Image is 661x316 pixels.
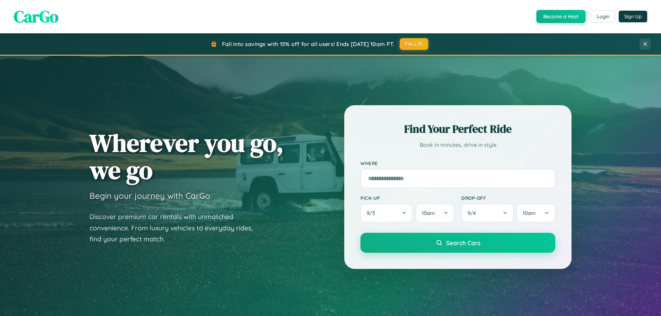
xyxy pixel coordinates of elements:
[619,11,647,22] button: Sign Up
[90,211,262,245] p: Discover premium car rentals with unmatched convenience. From luxury vehicles to everyday rides, ...
[90,190,210,201] h3: Begin your journey with CarGo
[461,195,555,201] label: Drop-off
[400,38,429,50] button: FALL15
[416,204,454,222] button: 10am
[14,5,59,28] span: CarGo
[422,210,435,216] span: 10am
[468,210,479,216] span: 9 / 4
[360,195,454,201] label: Pick-up
[367,210,378,216] span: 9 / 3
[90,129,284,184] h1: Wherever you go, we go
[516,204,555,222] button: 10am
[360,160,555,166] label: Where
[523,210,536,216] span: 10am
[360,204,413,222] button: 9/3
[536,10,586,23] button: Become a Host
[446,239,480,247] span: Search Cars
[591,10,615,23] button: Login
[360,233,555,253] button: Search Cars
[360,140,555,150] p: Book in minutes, drive in style
[461,204,514,222] button: 9/4
[360,121,555,137] h2: Find Your Perfect Ride
[222,41,395,47] span: Fall into savings with 15% off for all users! Ends [DATE] 10am PT.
